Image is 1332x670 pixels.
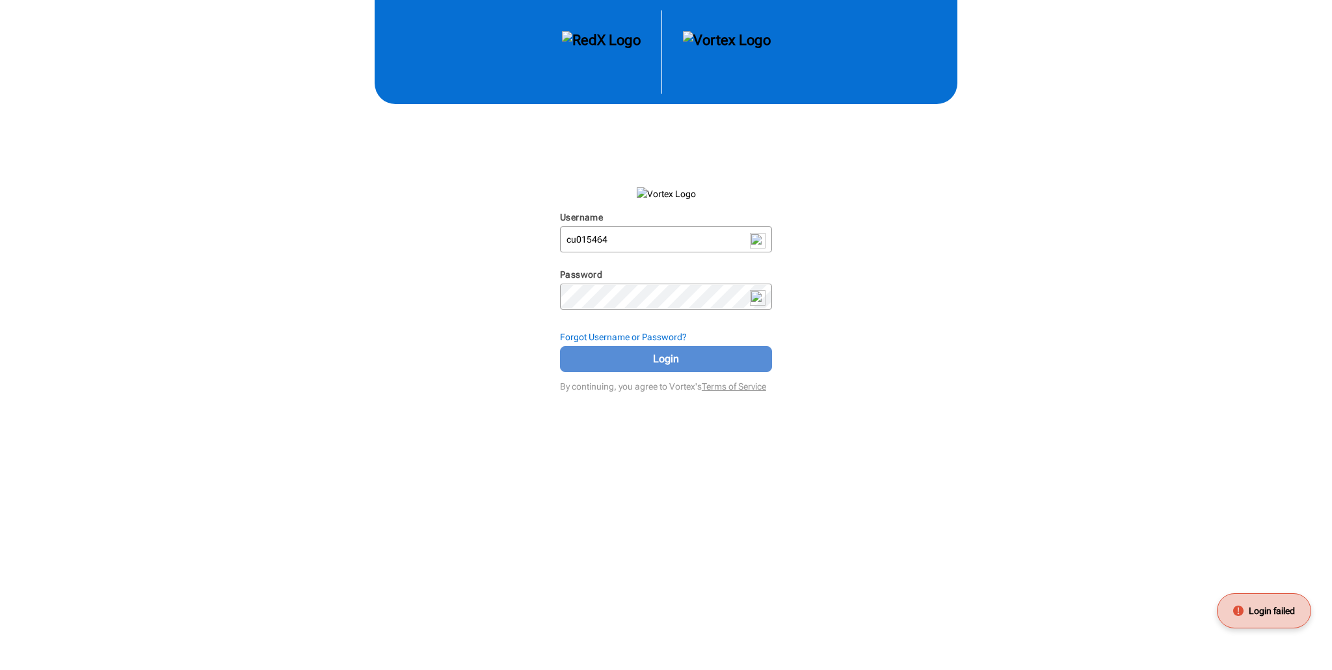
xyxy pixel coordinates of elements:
label: Username [560,212,603,222]
div: Forgot Username or Password? [560,330,772,343]
img: npw-badge-icon-locked.svg [750,290,766,306]
img: Vortex Logo [637,187,696,200]
button: Login [560,346,772,372]
img: RedX Logo [562,31,641,73]
img: npw-badge-icon-locked.svg [750,233,766,248]
span: Login failed [1249,604,1295,617]
span: Login [576,351,756,367]
strong: Forgot Username or Password? [560,332,687,342]
label: Password [560,269,602,280]
div: By continuing, you agree to Vortex's [560,375,772,393]
img: Vortex Logo [683,31,771,73]
a: Terms of Service [702,381,766,392]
